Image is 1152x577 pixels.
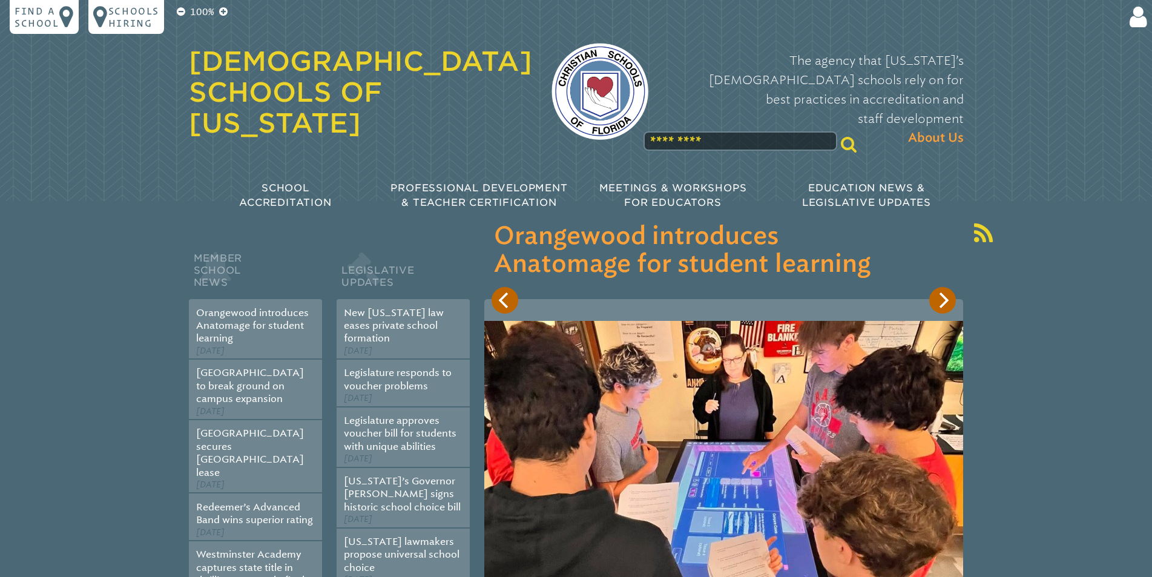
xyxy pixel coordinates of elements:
[344,475,461,513] a: [US_STATE]’s Governor [PERSON_NAME] signs historic school choice bill
[189,45,532,139] a: [DEMOGRAPHIC_DATA] Schools of [US_STATE]
[492,287,518,314] button: Previous
[196,527,225,538] span: [DATE]
[196,346,225,356] span: [DATE]
[344,307,444,345] a: New [US_STATE] law eases private school formation
[494,223,953,279] h3: Orangewood introduces Anatomage for student learning
[337,249,470,299] h2: Legislative Updates
[108,5,159,29] p: Schools Hiring
[551,43,648,140] img: csf-logo-web-colors.png
[188,5,217,19] p: 100%
[196,406,225,417] span: [DATE]
[344,514,372,524] span: [DATE]
[196,501,313,526] a: Redeemer’s Advanced Band wins superior rating
[344,453,372,464] span: [DATE]
[390,182,567,208] span: Professional Development & Teacher Certification
[344,536,459,573] a: [US_STATE] lawmakers propose universal school choice
[196,307,309,345] a: Orangewood introduces Anatomage for student learning
[196,427,304,478] a: [GEOGRAPHIC_DATA] secures [GEOGRAPHIC_DATA] lease
[196,480,225,490] span: [DATE]
[344,393,372,403] span: [DATE]
[189,249,322,299] h2: Member School News
[344,346,372,356] span: [DATE]
[344,367,452,391] a: Legislature responds to voucher problems
[239,182,331,208] span: School Accreditation
[802,182,931,208] span: Education News & Legislative Updates
[15,5,59,29] p: Find a school
[668,51,964,148] p: The agency that [US_STATE]’s [DEMOGRAPHIC_DATA] schools rely on for best practices in accreditati...
[929,287,956,314] button: Next
[196,367,304,404] a: [GEOGRAPHIC_DATA] to break ground on campus expansion
[344,415,456,452] a: Legislature approves voucher bill for students with unique abilities
[908,128,964,148] span: About Us
[599,182,747,208] span: Meetings & Workshops for Educators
